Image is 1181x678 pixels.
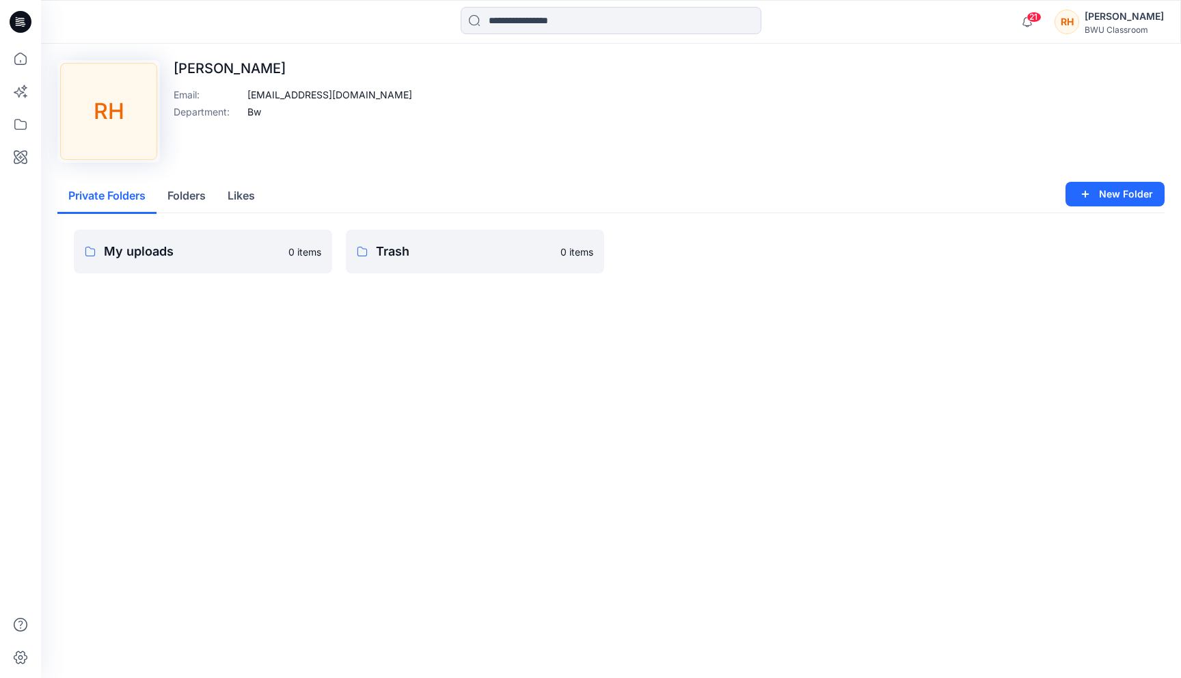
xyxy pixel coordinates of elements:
a: My uploads0 items [74,230,332,273]
div: RH [1055,10,1079,34]
p: Department : [174,105,242,119]
a: Trash0 items [346,230,604,273]
span: 21 [1027,12,1042,23]
p: Bw [247,105,261,119]
div: RH [60,63,157,160]
p: Trash [376,242,552,261]
p: My uploads [104,242,280,261]
button: Folders [157,179,217,214]
p: [EMAIL_ADDRESS][DOMAIN_NAME] [247,87,412,102]
p: Email : [174,87,242,102]
p: 0 items [560,245,593,259]
p: 0 items [288,245,321,259]
div: [PERSON_NAME] [1085,8,1164,25]
button: Likes [217,179,266,214]
button: Private Folders [57,179,157,214]
button: New Folder [1065,182,1165,206]
p: [PERSON_NAME] [174,60,412,77]
div: BWU Classroom [1085,25,1164,35]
